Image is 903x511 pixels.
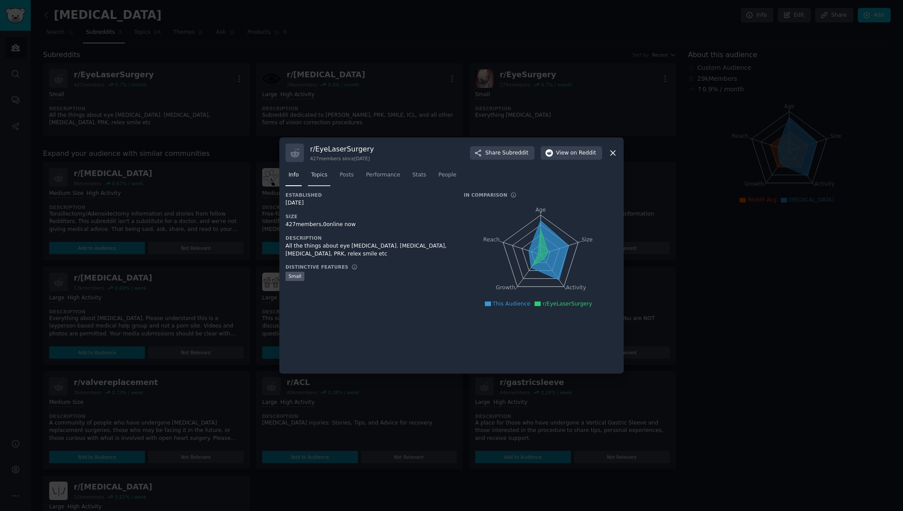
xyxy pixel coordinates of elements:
[502,149,528,157] span: Subreddit
[310,144,374,154] h3: r/ EyeLaserSurgery
[363,168,403,186] a: Performance
[493,301,531,307] span: This Audience
[470,146,535,160] button: ShareSubreddit
[556,149,596,157] span: View
[483,237,500,243] tspan: Reach
[566,285,586,291] tspan: Activity
[366,171,400,179] span: Performance
[464,192,507,198] h3: In Comparison
[435,168,459,186] a: People
[571,149,596,157] span: on Reddit
[496,285,515,291] tspan: Growth
[310,155,374,162] div: 427 members since [DATE]
[285,192,451,198] h3: Established
[285,242,451,258] div: All the things about eye [MEDICAL_DATA]. [MEDICAL_DATA], [MEDICAL_DATA], PRK, relex smile etc
[336,168,357,186] a: Posts
[340,171,354,179] span: Posts
[285,168,302,186] a: Info
[285,272,304,281] div: Small
[285,213,451,220] h3: Size
[409,168,429,186] a: Stats
[541,146,602,160] button: Viewon Reddit
[535,207,546,213] tspan: Age
[285,221,451,229] div: 427 members, 0 online now
[308,168,330,186] a: Topics
[285,264,348,270] h3: Distinctive Features
[438,171,456,179] span: People
[485,149,528,157] span: Share
[289,171,299,179] span: Info
[582,237,592,243] tspan: Size
[412,171,426,179] span: Stats
[542,301,592,307] span: r/EyeLaserSurgery
[311,171,327,179] span: Topics
[285,235,451,241] h3: Description
[285,199,451,207] div: [DATE]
